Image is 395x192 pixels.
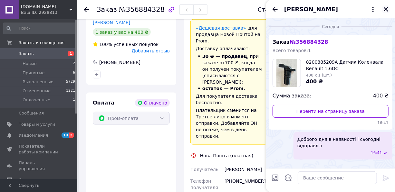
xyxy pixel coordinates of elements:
span: №356884328 [119,6,165,14]
span: agrodekk.com.ua [21,4,69,10]
button: Открыть шаблоны ответов [284,174,293,182]
span: Всего товаров: 1 [273,48,311,53]
span: Новые [23,61,37,67]
span: 400 ₴ [306,78,323,85]
span: Добавить отзыв [132,48,170,53]
div: Доставку оплачивают: [196,45,262,52]
span: 400 x 1 (шт.) [306,73,332,78]
div: Статус заказа [258,6,301,13]
span: 1 [68,51,74,56]
a: [PERSON_NAME] [93,20,130,25]
a: Перейти на страницу заказа [273,105,389,118]
span: 1 [73,97,75,103]
span: № 356884328 [290,39,328,45]
span: Товары и услуги [19,122,55,127]
span: 5729 [66,79,75,85]
span: Заказ [273,39,328,45]
li: , при заказе от 700 ₴ , когда он получен покупателем (списываются с [PERSON_NAME]); [196,53,262,85]
a: «Дешевая доставка» [196,25,246,31]
span: Телефон получателя [190,179,218,190]
span: 1221 [66,88,75,94]
span: 30 ₴ — продавец [202,54,247,59]
div: 1 заказ у вас на 400 ₴ [93,28,151,36]
span: 2 [69,133,74,138]
span: [PERSON_NAME] [284,5,338,14]
span: Отзывы [19,177,36,183]
span: Доброго дня в наявності і сьогодні відправлю [297,136,389,149]
div: 12.08.2025 [269,23,392,30]
span: Выполненные [23,79,53,85]
span: 19 [62,133,69,138]
span: Уведомления [19,133,48,138]
button: Назад [271,5,279,13]
div: Вернуться назад [84,6,89,13]
span: Оплаченные [23,97,50,103]
span: 2 [73,61,75,67]
div: Ваш ID: 2928813 [21,10,77,15]
div: Оплачено [135,99,170,107]
span: Показатели работы компании [19,143,60,155]
img: 5558637807_w100_h100_8200885209a-datchik-kolenvala.jpg [276,59,297,87]
span: 400 ₴ [373,92,389,100]
span: Принятые [23,70,45,76]
input: Поиск [3,23,76,34]
span: Заказы [19,51,34,57]
span: Получатель [190,167,218,172]
div: успешных покупок [93,41,159,48]
span: 16:41 12.08.2025 [371,150,382,156]
button: Закрыть [382,5,390,13]
div: Плательщик сменится на Третье лицо в момент отправки. Добавляйте ЭН не позже, чем в день отправки. [196,107,262,139]
span: остаток — Prom. [202,86,245,91]
span: Заказ [97,6,117,14]
span: 16:41 12.08.2025 [273,120,389,126]
div: для продавца Новой Почтой на Prom. [196,25,262,44]
span: Сообщения [19,110,44,116]
span: 8200885209A Датчик Коленвала Renault 1.6DCI [306,59,389,72]
div: Для покупателя доставка бесплатно. [196,93,262,106]
button: [PERSON_NAME] [284,5,377,14]
span: 6 [73,70,75,76]
span: Панель управления [19,160,60,172]
div: Нова Пошта (платная) [198,152,255,159]
span: 100% [99,42,112,47]
div: [PHONE_NUMBER] [99,59,141,66]
span: Отмененные [23,88,51,94]
span: Сумма заказа: [273,92,312,100]
span: Сегодня [320,24,342,30]
span: Заказы и сообщения [19,40,64,46]
span: Оплата [93,100,114,106]
div: [PERSON_NAME] [223,164,269,176]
